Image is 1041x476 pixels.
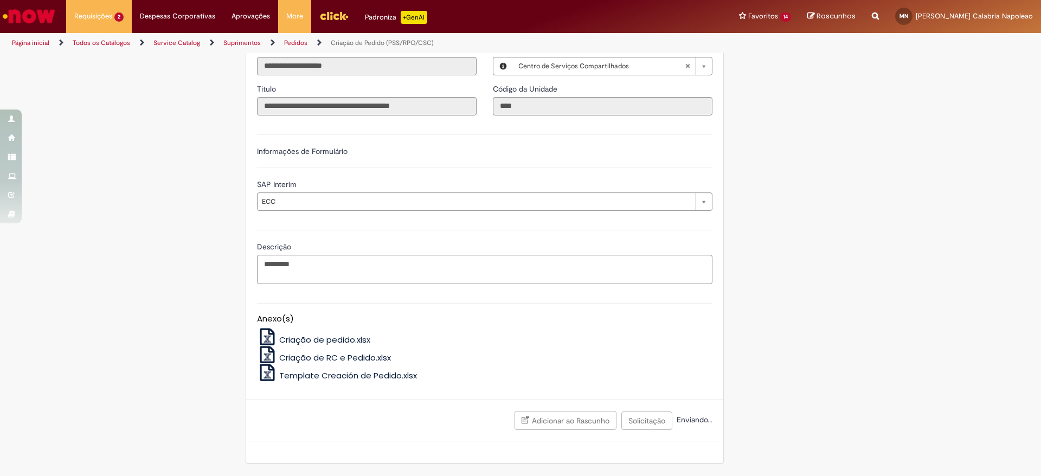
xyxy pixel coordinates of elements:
span: Centro de Serviços Compartilhados [518,57,685,75]
input: Título [257,97,477,115]
span: SAP Interim [257,179,299,189]
span: Template Creación de Pedido.xlsx [279,370,417,381]
input: Código da Unidade [493,97,712,115]
span: Criação de pedido.xlsx [279,334,370,345]
p: +GenAi [401,11,427,24]
span: More [286,11,303,22]
span: Local [493,44,513,54]
span: Somente leitura - Código da Unidade [493,84,560,94]
span: Requisições [74,11,112,22]
ul: Trilhas de página [8,33,686,53]
a: Centro de Serviços CompartilhadosLimpar campo Local [513,57,712,75]
div: Padroniza [365,11,427,24]
span: Somente leitura - Título [257,84,278,94]
a: Página inicial [12,38,49,47]
span: Descrição [257,242,293,252]
span: Criação de RC e Pedido.xlsx [279,352,391,363]
a: Criação de Pedido (PSS/RPO/CSC) [331,38,434,47]
span: MN [899,12,908,20]
span: 2 [114,12,124,22]
span: Enviando... [674,415,712,424]
label: Somente leitura - Título [257,83,278,94]
h5: Anexo(s) [257,314,712,324]
a: Service Catalog [153,38,200,47]
img: ServiceNow [1,5,57,27]
abbr: Limpar campo Local [679,57,696,75]
span: Favoritos [748,11,778,22]
span: [PERSON_NAME] Calabria Napoleao [916,11,1033,21]
a: Template Creación de Pedido.xlsx [257,370,417,381]
span: Somente leitura - Email [257,44,277,54]
input: Email [257,57,477,75]
span: ECC [262,193,690,210]
a: Criação de RC e Pedido.xlsx [257,352,391,363]
img: click_logo_yellow_360x200.png [319,8,349,24]
a: Todos os Catálogos [73,38,130,47]
span: Aprovações [232,11,270,22]
a: Pedidos [284,38,307,47]
textarea: Descrição [257,255,712,284]
span: Rascunhos [817,11,856,21]
a: Rascunhos [807,11,856,22]
a: Criação de pedido.xlsx [257,334,371,345]
span: Despesas Corporativas [140,11,215,22]
span: 14 [780,12,791,22]
label: Somente leitura - Código da Unidade [493,83,560,94]
a: Suprimentos [223,38,261,47]
button: Local, Visualizar este registro Centro de Serviços Compartilhados [493,57,513,75]
label: Informações de Formulário [257,146,348,156]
